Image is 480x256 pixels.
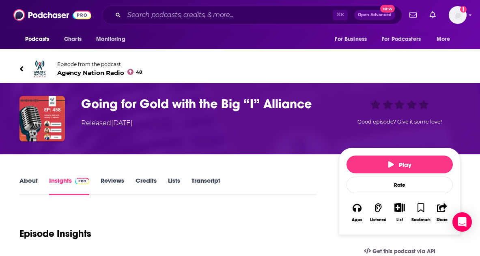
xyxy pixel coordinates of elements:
span: Charts [64,34,82,45]
img: User Profile [449,6,467,24]
input: Search podcasts, credits, & more... [124,9,333,21]
span: Monitoring [96,34,125,45]
a: About [19,177,38,195]
div: Open Intercom Messenger [452,212,472,232]
button: Show More Button [391,203,408,212]
div: Apps [352,218,362,222]
span: Logged in as chardin [449,6,467,24]
span: 48 [136,70,142,74]
button: Bookmark [410,198,431,227]
div: Share [437,218,448,222]
span: Open Advanced [358,13,392,17]
button: Show profile menu [449,6,467,24]
button: Open AdvancedNew [354,10,395,20]
h3: Going for Gold with the Big “I” Alliance [81,96,326,112]
div: Released [DATE] [81,118,133,128]
div: List [396,217,403,222]
a: InsightsPodchaser Pro [49,177,89,195]
button: Share [432,198,453,227]
a: Show notifications dropdown [426,8,439,22]
span: For Business [335,34,367,45]
img: Going for Gold with the Big “I” Alliance [19,96,65,141]
span: Play [388,161,411,169]
button: Play [347,156,453,173]
a: Agency Nation RadioEpisode from the podcastAgency Nation Radio48 [19,59,461,79]
button: Listened [368,198,389,227]
div: Listened [370,218,387,222]
button: open menu [90,32,136,47]
img: Podchaser - Follow, Share and Rate Podcasts [13,7,91,23]
span: ⌘ K [333,10,348,20]
div: Bookmark [411,218,430,222]
button: open menu [329,32,377,47]
a: Credits [136,177,157,195]
a: Reviews [101,177,124,195]
span: Get this podcast via API [372,248,435,255]
span: For Podcasters [382,34,421,45]
span: More [437,34,450,45]
a: Transcript [192,177,220,195]
span: Agency Nation Radio [57,69,142,77]
div: Rate [347,177,453,193]
h1: Episode Insights [19,228,91,240]
span: New [380,5,395,13]
span: Good episode? Give it some love! [357,119,442,125]
button: open menu [431,32,461,47]
span: Episode from the podcast [57,61,142,67]
div: Show More ButtonList [389,198,410,227]
button: open menu [377,32,433,47]
a: Lists [168,177,180,195]
img: Podchaser Pro [75,178,89,184]
img: Agency Nation Radio [30,59,50,79]
svg: Add a profile image [460,6,467,13]
button: open menu [19,32,60,47]
div: Search podcasts, credits, & more... [102,6,402,24]
span: Podcasts [25,34,49,45]
a: Charts [59,32,86,47]
a: Show notifications dropdown [406,8,420,22]
button: Apps [347,198,368,227]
